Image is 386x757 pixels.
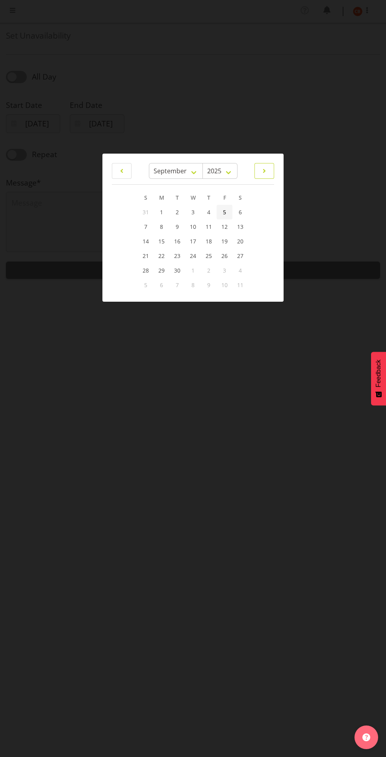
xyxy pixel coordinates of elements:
span: 1 [191,267,195,274]
span: 9 [207,281,210,289]
span: 2 [207,267,210,274]
span: W [191,194,196,201]
span: 24 [190,252,196,260]
span: 11 [237,281,243,289]
span: M [159,194,164,201]
span: 8 [191,281,195,289]
span: 23 [174,252,180,260]
span: 6 [239,208,242,216]
a: 17 [185,234,201,249]
button: Feedback - Show survey [371,352,386,405]
span: 1 [160,208,163,216]
span: 5 [223,208,226,216]
span: S [144,194,147,201]
span: 6 [160,281,163,289]
a: 22 [154,249,169,263]
span: 19 [221,237,228,245]
span: 11 [206,223,212,230]
a: 18 [201,234,217,249]
a: 25 [201,249,217,263]
span: 16 [174,237,180,245]
span: 7 [144,223,147,230]
span: 7 [176,281,179,289]
a: 14 [138,234,154,249]
a: 1 [154,205,169,219]
a: 15 [154,234,169,249]
span: 21 [143,252,149,260]
a: 12 [217,219,232,234]
a: 29 [154,263,169,278]
a: 28 [138,263,154,278]
img: help-xxl-2.png [362,733,370,741]
span: 14 [143,237,149,245]
span: 25 [206,252,212,260]
span: 31 [143,208,149,216]
span: 18 [206,237,212,245]
a: 30 [169,263,185,278]
span: T [207,194,210,201]
span: Feedback [375,360,382,387]
span: 17 [190,237,196,245]
a: 24 [185,249,201,263]
a: 4 [201,205,217,219]
span: 29 [158,267,165,274]
span: 22 [158,252,165,260]
a: 8 [154,219,169,234]
span: S [239,194,242,201]
span: 27 [237,252,243,260]
a: 2 [169,205,185,219]
span: 5 [144,281,147,289]
a: 13 [232,219,248,234]
span: 10 [190,223,196,230]
span: 8 [160,223,163,230]
a: 26 [217,249,232,263]
span: 3 [191,208,195,216]
span: 12 [221,223,228,230]
a: 5 [217,205,232,219]
span: 4 [239,267,242,274]
a: 10 [185,219,201,234]
a: 16 [169,234,185,249]
span: 28 [143,267,149,274]
span: 9 [176,223,179,230]
a: 9 [169,219,185,234]
span: 4 [207,208,210,216]
a: 7 [138,219,154,234]
span: T [176,194,179,201]
a: 3 [185,205,201,219]
span: 26 [221,252,228,260]
a: 20 [232,234,248,249]
a: 19 [217,234,232,249]
span: 15 [158,237,165,245]
span: 30 [174,267,180,274]
a: 23 [169,249,185,263]
span: 2 [176,208,179,216]
span: 20 [237,237,243,245]
a: 27 [232,249,248,263]
a: 6 [232,205,248,219]
a: 21 [138,249,154,263]
span: F [223,194,226,201]
span: 10 [221,281,228,289]
span: 13 [237,223,243,230]
a: 11 [201,219,217,234]
span: 3 [223,267,226,274]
